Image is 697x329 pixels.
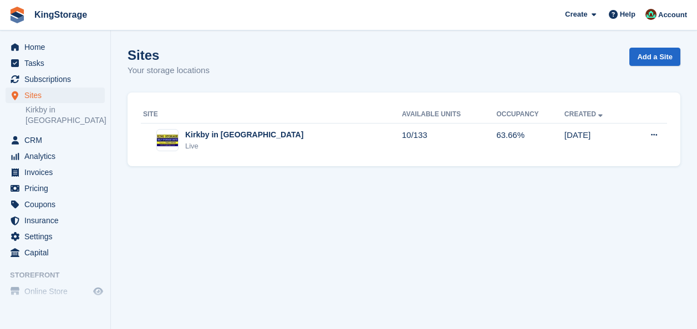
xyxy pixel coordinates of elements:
[24,213,91,228] span: Insurance
[24,71,91,87] span: Subscriptions
[91,285,105,298] a: Preview store
[6,284,105,299] a: menu
[24,284,91,299] span: Online Store
[30,6,91,24] a: KingStorage
[6,213,105,228] a: menu
[128,48,210,63] h1: Sites
[496,106,564,124] th: Occupancy
[6,71,105,87] a: menu
[496,123,564,157] td: 63.66%
[157,135,178,146] img: Image of Kirkby in Ashfield site
[26,105,105,126] a: Kirkby in [GEOGRAPHIC_DATA]
[6,229,105,244] a: menu
[6,148,105,164] a: menu
[24,55,91,71] span: Tasks
[629,48,680,66] a: Add a Site
[24,181,91,196] span: Pricing
[6,245,105,260] a: menu
[6,181,105,196] a: menu
[24,88,91,103] span: Sites
[6,39,105,55] a: menu
[402,106,496,124] th: Available Units
[402,123,496,157] td: 10/133
[10,270,110,281] span: Storefront
[565,9,587,20] span: Create
[658,9,687,20] span: Account
[24,197,91,212] span: Coupons
[185,129,303,141] div: Kirkby in [GEOGRAPHIC_DATA]
[128,64,210,77] p: Your storage locations
[24,229,91,244] span: Settings
[141,106,402,124] th: Site
[6,88,105,103] a: menu
[9,7,26,23] img: stora-icon-8386f47178a22dfd0bd8f6a31ec36ba5ce8667c1dd55bd0f319d3a0aa187defe.svg
[24,164,91,180] span: Invoices
[24,148,91,164] span: Analytics
[24,132,91,148] span: CRM
[564,110,605,118] a: Created
[24,39,91,55] span: Home
[6,164,105,180] a: menu
[564,123,629,157] td: [DATE]
[185,141,303,152] div: Live
[620,9,635,20] span: Help
[6,132,105,148] a: menu
[24,245,91,260] span: Capital
[6,55,105,71] a: menu
[645,9,657,20] img: John King
[6,197,105,212] a: menu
